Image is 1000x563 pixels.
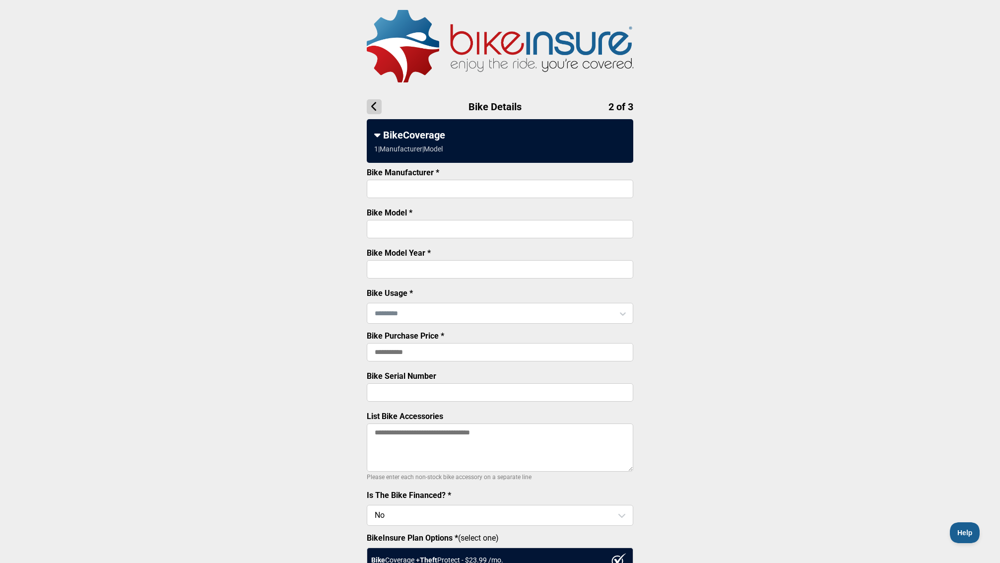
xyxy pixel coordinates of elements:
iframe: Toggle Customer Support [950,522,980,543]
label: Bike Purchase Price * [367,331,444,341]
label: Bike Model Year * [367,248,431,258]
div: 1 | Manufacturer | Model [374,145,443,153]
label: Is The Bike Financed? * [367,491,451,500]
span: 2 of 3 [608,101,633,113]
label: List Bike Accessories [367,412,443,421]
label: Bike Serial Number [367,371,436,381]
strong: BikeInsure Plan Options * [367,533,458,543]
label: Bike Manufacturer * [367,168,439,177]
label: (select one) [367,533,633,543]
h1: Bike Details [367,99,633,114]
label: Bike Usage * [367,288,413,298]
p: Please enter each non-stock bike accessory on a separate line [367,471,633,483]
div: BikeCoverage [374,129,626,141]
label: Bike Model * [367,208,412,217]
